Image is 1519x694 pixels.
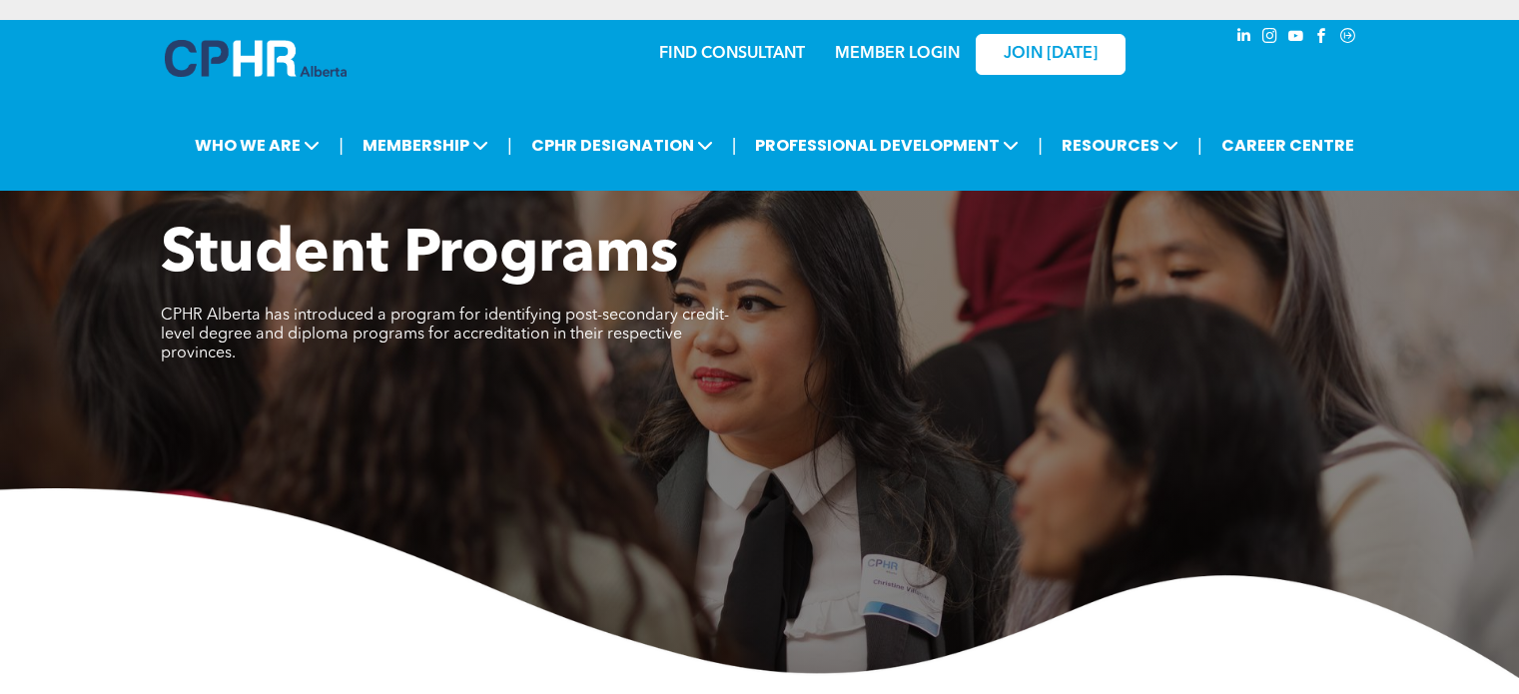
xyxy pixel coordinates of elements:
[1056,127,1184,164] span: RESOURCES
[1285,25,1307,52] a: youtube
[1233,25,1255,52] a: linkedin
[1215,127,1360,164] a: CAREER CENTRE
[1038,125,1043,166] li: |
[835,46,960,62] a: MEMBER LOGIN
[1337,25,1359,52] a: Social network
[1004,45,1098,64] span: JOIN [DATE]
[1259,25,1281,52] a: instagram
[507,125,512,166] li: |
[189,127,326,164] span: WHO WE ARE
[357,127,494,164] span: MEMBERSHIP
[525,127,719,164] span: CPHR DESIGNATION
[161,308,729,361] span: CPHR Alberta has introduced a program for identifying post-secondary credit-level degree and dipl...
[659,46,805,62] a: FIND CONSULTANT
[749,127,1025,164] span: PROFESSIONAL DEVELOPMENT
[732,125,737,166] li: |
[161,226,678,286] span: Student Programs
[165,40,347,77] img: A blue and white logo for cp alberta
[1311,25,1333,52] a: facebook
[339,125,344,166] li: |
[976,34,1126,75] a: JOIN [DATE]
[1197,125,1202,166] li: |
